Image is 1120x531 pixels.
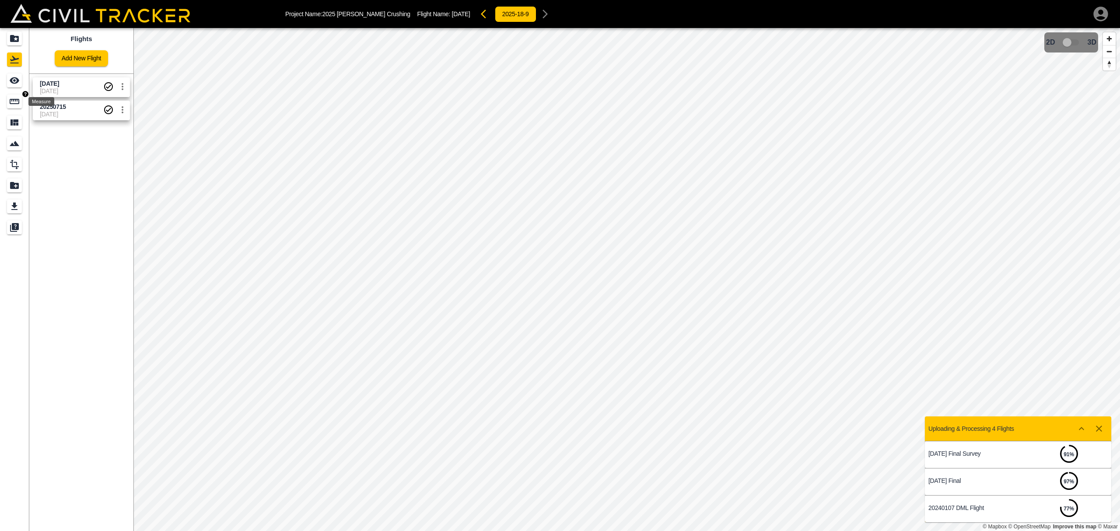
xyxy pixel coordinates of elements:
[928,450,1018,457] p: [DATE] Final Survey
[1103,32,1116,45] button: Zoom in
[10,4,190,22] img: Civil Tracker
[1064,451,1074,458] strong: 91 %
[1064,506,1074,512] strong: 77 %
[1008,524,1051,530] a: OpenStreetMap
[1046,38,1055,46] span: 2D
[1103,58,1116,70] button: Reset bearing to north
[495,6,536,22] button: 2025-18-9
[928,477,1018,484] p: [DATE] Final
[983,524,1007,530] a: Mapbox
[1064,479,1074,485] strong: 97 %
[1103,45,1116,58] button: Zoom out
[1073,420,1090,437] button: Show more
[285,10,410,17] p: Project Name: 2025 [PERSON_NAME] Crushing
[1053,524,1096,530] a: Map feedback
[28,97,54,106] div: Measure
[1098,524,1118,530] a: Maxar
[928,425,1014,432] p: Uploading & Processing 4 Flights
[1059,34,1084,51] span: 3D model not uploaded yet
[452,10,470,17] span: [DATE]
[417,10,470,17] p: Flight Name:
[1088,38,1096,46] span: 3D
[928,504,1018,511] p: 20240107 DML Flight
